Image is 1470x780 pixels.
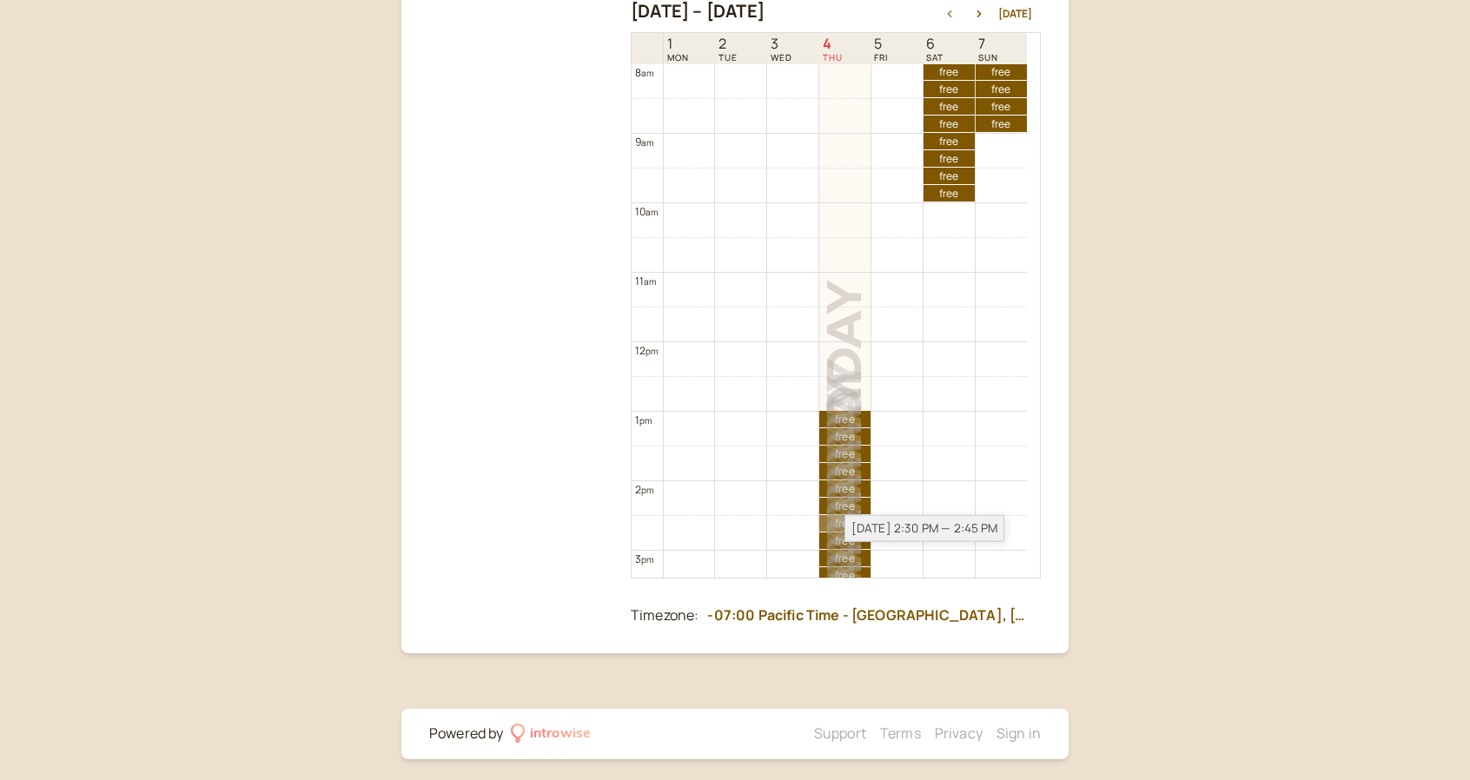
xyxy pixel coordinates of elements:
[823,52,843,63] span: THU
[991,83,1011,96] span: free
[991,101,1011,113] span: free
[667,52,689,63] span: MON
[718,52,738,63] span: TUE
[641,136,653,149] span: am
[530,723,591,745] div: introwise
[939,170,959,182] span: free
[635,342,659,359] div: 12
[871,34,891,64] a: September 5, 2025
[939,153,959,165] span: free
[641,67,653,79] span: am
[939,101,959,113] span: free
[511,723,592,745] a: introwise
[631,605,699,627] div: Timezone:
[646,206,658,218] span: am
[664,34,692,64] a: September 1, 2025
[635,64,654,81] div: 8
[823,36,843,52] span: 4
[814,724,866,743] a: Support
[978,36,998,52] span: 7
[939,136,959,148] span: free
[718,36,738,52] span: 2
[644,275,656,288] span: am
[715,34,741,64] a: September 2, 2025
[635,412,652,428] div: 1
[667,36,689,52] span: 1
[978,52,998,63] span: SUN
[939,188,959,200] span: free
[771,36,792,52] span: 3
[997,724,1041,743] a: Sign in
[998,8,1032,20] button: [DATE]
[991,118,1011,130] span: free
[991,66,1011,78] span: free
[631,1,765,22] h2: [DATE] – [DATE]
[429,723,504,745] div: Powered by
[926,36,944,52] span: 6
[641,484,653,496] span: pm
[635,481,654,498] div: 2
[939,118,959,130] span: free
[641,553,653,565] span: pm
[635,551,654,567] div: 3
[939,83,959,96] span: free
[844,515,1004,542] div: [DATE] 2:30 PM — 2:45 PM
[635,273,657,289] div: 11
[935,724,983,743] a: Privacy
[923,34,947,64] a: September 6, 2025
[939,66,959,78] span: free
[880,724,921,743] a: Terms
[819,34,846,64] a: September 4, 2025
[926,52,944,63] span: SAT
[874,52,888,63] span: FRI
[874,36,888,52] span: 5
[639,414,652,426] span: pm
[646,345,658,357] span: pm
[767,34,796,64] a: September 3, 2025
[635,203,659,220] div: 10
[771,52,792,63] span: WED
[635,134,654,150] div: 9
[975,34,1002,64] a: September 7, 2025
